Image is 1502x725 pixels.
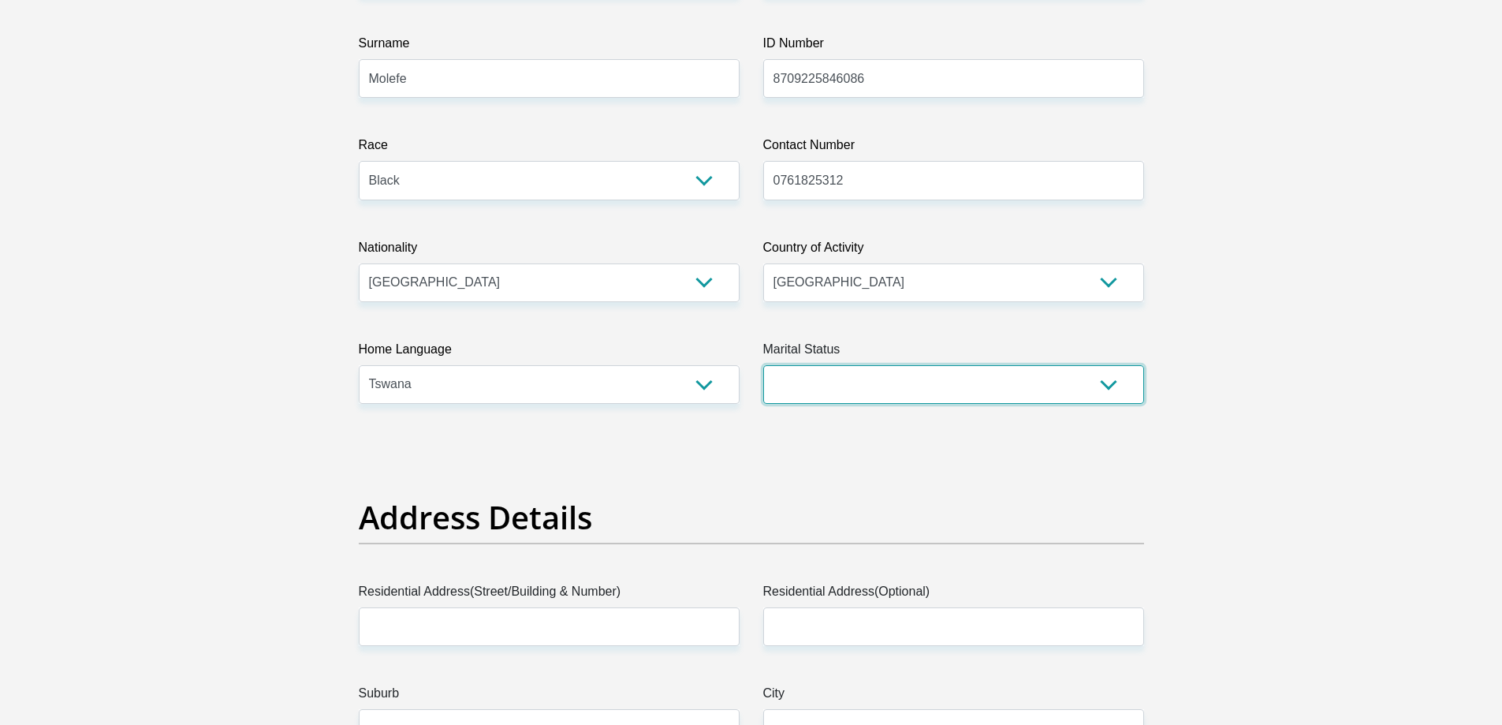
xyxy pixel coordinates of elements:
label: Marital Status [763,340,1144,365]
label: Suburb [359,684,740,709]
label: ID Number [763,34,1144,59]
label: Race [359,136,740,161]
label: Surname [359,34,740,59]
h2: Address Details [359,499,1144,536]
label: Contact Number [763,136,1144,161]
label: Residential Address(Street/Building & Number) [359,582,740,607]
label: City [763,684,1144,709]
label: Nationality [359,238,740,263]
label: Country of Activity [763,238,1144,263]
input: Contact Number [763,161,1144,200]
label: Home Language [359,340,740,365]
input: Valid residential address [359,607,740,646]
label: Residential Address(Optional) [763,582,1144,607]
input: ID Number [763,59,1144,98]
input: Address line 2 (Optional) [763,607,1144,646]
input: Surname [359,59,740,98]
